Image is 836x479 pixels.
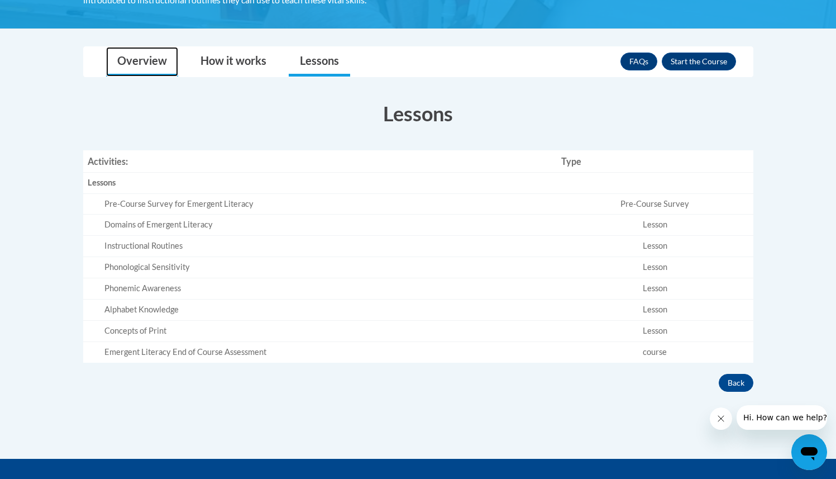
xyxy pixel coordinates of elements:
[557,257,753,278] td: Lesson
[557,342,753,363] td: course
[662,53,736,70] button: Enroll
[104,325,553,337] div: Concepts of Print
[104,347,553,358] div: Emergent Literacy End of Course Assessment
[106,47,178,77] a: Overview
[557,193,753,215] td: Pre-Course Survey
[104,219,553,231] div: Domains of Emergent Literacy
[710,407,732,430] iframe: Close message
[557,300,753,321] td: Lesson
[557,321,753,342] td: Lesson
[557,278,753,300] td: Lesson
[189,47,278,77] a: How it works
[104,262,553,273] div: Phonological Sensitivity
[557,150,753,173] th: Type
[737,405,827,430] iframe: Message from company
[791,434,827,470] iframe: Button to launch messaging window
[104,198,553,210] div: Pre-Course Survey for Emergent Literacy
[289,47,350,77] a: Lessons
[104,283,553,295] div: Phonemic Awareness
[88,177,553,189] div: Lessons
[719,374,753,392] button: Back
[83,150,557,173] th: Activities:
[83,99,753,127] h3: Lessons
[557,236,753,257] td: Lesson
[104,304,553,316] div: Alphabet Knowledge
[620,53,657,70] a: FAQs
[557,215,753,236] td: Lesson
[104,240,553,252] div: Instructional Routines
